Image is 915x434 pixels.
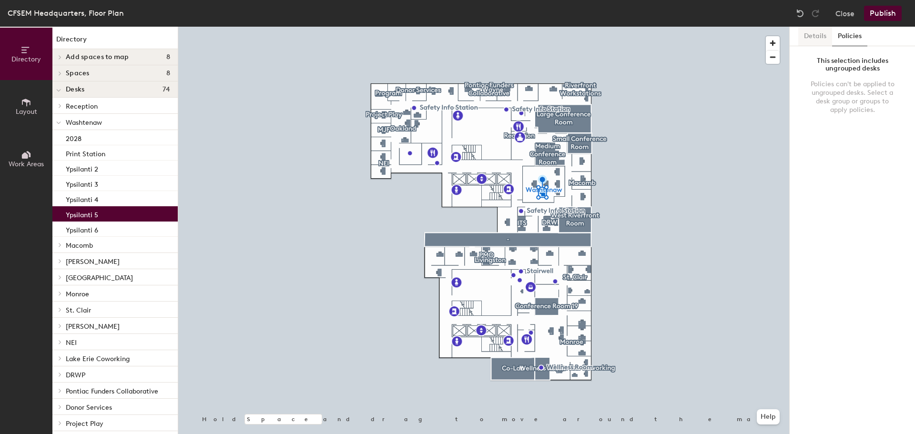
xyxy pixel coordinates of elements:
p: Print Station [66,147,105,158]
span: 8 [166,70,170,77]
div: Policies can't be applied to ungrouped desks. Select a desk group or groups to apply policies. [809,80,896,114]
span: [GEOGRAPHIC_DATA] [66,274,133,282]
span: [PERSON_NAME] [66,258,120,266]
span: Layout [16,108,37,116]
button: Publish [864,6,902,21]
button: Help [757,409,780,424]
div: CFSEM Headquarters, Floor Plan [8,7,124,19]
div: This selection includes ungrouped desks [809,57,896,72]
span: [PERSON_NAME] [66,323,120,331]
span: NEI [66,339,77,347]
img: Redo [811,9,820,18]
button: Policies [832,27,867,46]
button: Details [798,27,832,46]
span: 8 [166,53,170,61]
span: Monroe [66,290,89,298]
span: Project Play [66,420,103,428]
p: Ypsilanti 5 [66,208,98,219]
p: 2028 [66,132,81,143]
span: Desks [66,86,84,93]
span: Directory [11,55,41,63]
p: Ypsilanti 2 [66,162,98,173]
span: Pontiac Funders Collaborative [66,387,158,395]
span: 74 [163,86,170,93]
span: Lake Erie Coworking [66,355,130,363]
span: Macomb [66,242,93,250]
p: Ypsilanti 3 [66,178,98,189]
img: Undo [795,9,805,18]
p: Ypsilanti 6 [66,223,98,234]
span: Washtenaw [66,119,102,127]
h1: Directory [52,34,178,49]
span: Spaces [66,70,90,77]
span: Add spaces to map [66,53,129,61]
button: Close [835,6,854,21]
span: Donor Services [66,404,112,412]
p: Ypsilanti 4 [66,193,98,204]
span: Reception [66,102,98,111]
span: DRWP [66,371,85,379]
span: Work Areas [9,160,44,168]
span: St. Clair [66,306,91,314]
